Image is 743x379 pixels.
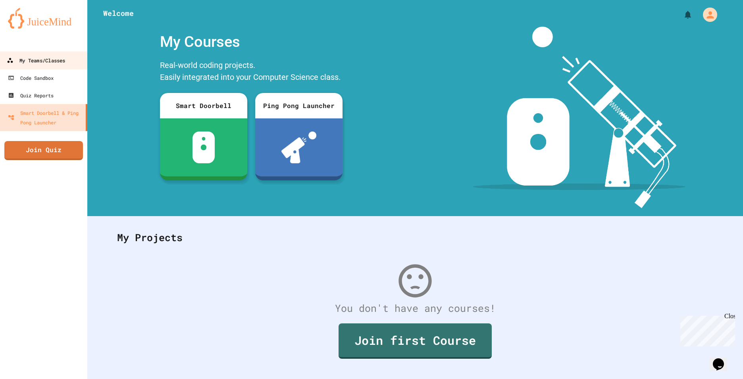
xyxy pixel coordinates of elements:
div: My Account [695,6,719,24]
iframe: chat widget [677,313,735,346]
iframe: chat widget [710,347,735,371]
img: sdb-white.svg [192,131,215,163]
img: banner-image-my-projects.png [473,27,685,208]
div: My Courses [156,27,346,57]
div: Smart Doorbell & Ping Pong Launcher [8,108,83,127]
img: logo-orange.svg [8,8,79,29]
div: Ping Pong Launcher [255,93,343,118]
div: You don't have any courses! [109,301,721,316]
a: Join Quiz [4,141,83,160]
a: Join first Course [339,323,492,359]
div: My Notifications [668,8,695,21]
div: Chat with us now!Close [3,3,55,50]
img: ppl-with-ball.png [281,131,317,163]
div: Quiz Reports [8,91,54,100]
div: Code Sandbox [8,73,54,83]
div: My Projects [109,222,721,253]
div: Smart Doorbell [160,93,247,118]
div: Real-world coding projects. Easily integrated into your Computer Science class. [156,57,346,87]
div: My Teams/Classes [7,56,65,66]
